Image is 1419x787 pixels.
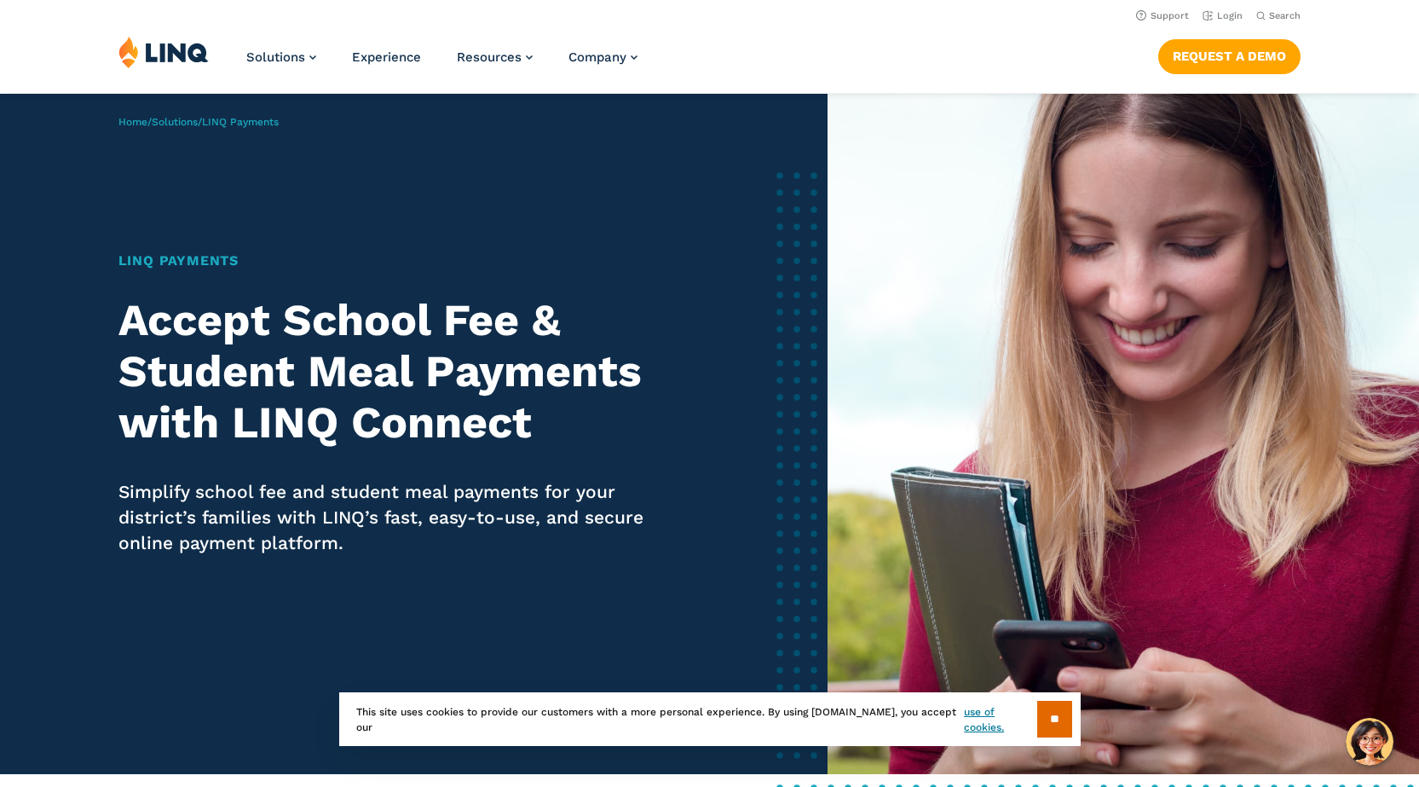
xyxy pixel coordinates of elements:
button: Open Search Bar [1256,9,1301,22]
a: Support [1136,10,1189,21]
a: Company [568,49,637,65]
a: Home [118,116,147,128]
img: LINQ | K‑12 Software [118,36,209,68]
a: Login [1203,10,1243,21]
h1: LINQ Payments [118,251,678,271]
span: Search [1269,10,1301,21]
a: Solutions [246,49,316,65]
a: Solutions [152,116,198,128]
button: Hello, have a question? Let’s chat. [1346,718,1393,766]
a: use of cookies. [964,704,1036,735]
nav: Button Navigation [1158,36,1301,73]
span: Resources [457,49,522,65]
h2: Accept School Fee & Student Meal Payments with LINQ Connect [118,295,678,448]
nav: Primary Navigation [246,36,637,92]
span: / / [118,116,279,128]
span: LINQ Payments [202,116,279,128]
a: Request a Demo [1158,39,1301,73]
a: Experience [352,49,421,65]
span: Company [568,49,626,65]
span: Solutions [246,49,305,65]
p: Simplify school fee and student meal payments for your district’s families with LINQ’s fast, easy... [118,479,678,556]
a: Resources [457,49,533,65]
div: This site uses cookies to provide our customers with a more personal experience. By using [DOMAIN... [339,692,1081,746]
img: LINQ Payments [828,94,1419,774]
